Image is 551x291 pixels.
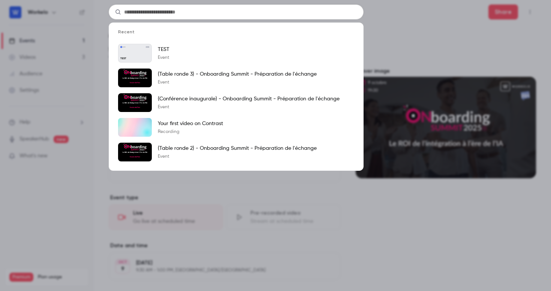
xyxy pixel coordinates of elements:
[118,93,152,112] img: (Conférence inaugurale) - Onboarding Summit - Préparation de l'échange
[158,154,317,160] p: Event
[145,46,150,48] span: [DATE]
[118,118,152,137] img: Your first video on Contrast
[158,79,317,85] p: Event
[118,69,152,87] img: (Table ronde 3) - Onboarding Summit - Préparation de l'échange
[109,29,363,41] li: Recent
[123,46,126,48] p: Workelo
[158,120,223,127] p: Your first video on Contrast
[158,46,169,53] p: TEST
[158,145,317,152] p: (Table ronde 2) - Onboarding Summit - Préparation de l'échange
[158,70,317,78] p: (Table ronde 3) - Onboarding Summit - Préparation de l'échange
[158,55,169,61] p: Event
[120,57,150,60] p: TEST
[158,104,340,110] p: Event
[120,46,122,48] img: TEST
[158,95,340,103] p: (Conférence inaugurale) - Onboarding Summit - Préparation de l'échange
[118,143,152,161] img: (Table ronde 2) - Onboarding Summit - Préparation de l'échange
[158,129,223,135] p: Recording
